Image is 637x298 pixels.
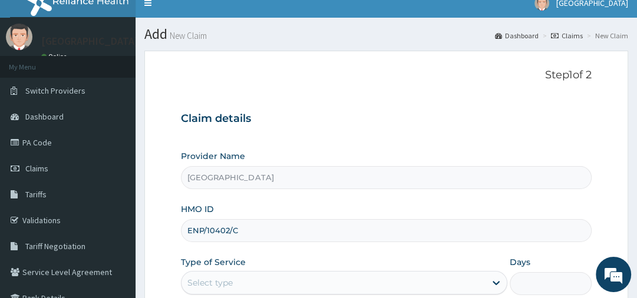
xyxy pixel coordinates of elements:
[6,184,225,226] textarea: Type your message and hit 'Enter'
[25,189,47,200] span: Tariffs
[551,31,583,41] a: Claims
[22,59,48,88] img: d_794563401_company_1708531726252_794563401
[25,85,85,96] span: Switch Providers
[193,6,222,34] div: Minimize live chat window
[181,203,214,215] label: HMO ID
[181,150,245,162] label: Provider Name
[167,31,207,40] small: New Claim
[25,241,85,251] span: Tariff Negotiation
[495,31,539,41] a: Dashboard
[25,111,64,122] span: Dashboard
[6,24,32,50] img: User Image
[181,69,591,82] p: Step 1 of 2
[68,80,163,198] span: We're online!
[25,163,48,174] span: Claims
[61,66,198,81] div: Chat with us now
[187,277,233,289] div: Select type
[181,219,591,242] input: Enter HMO ID
[41,52,70,61] a: Online
[181,112,591,125] h3: Claim details
[181,256,246,268] label: Type of Service
[41,36,138,47] p: [GEOGRAPHIC_DATA]
[584,31,628,41] li: New Claim
[510,256,530,268] label: Days
[144,27,628,42] h1: Add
